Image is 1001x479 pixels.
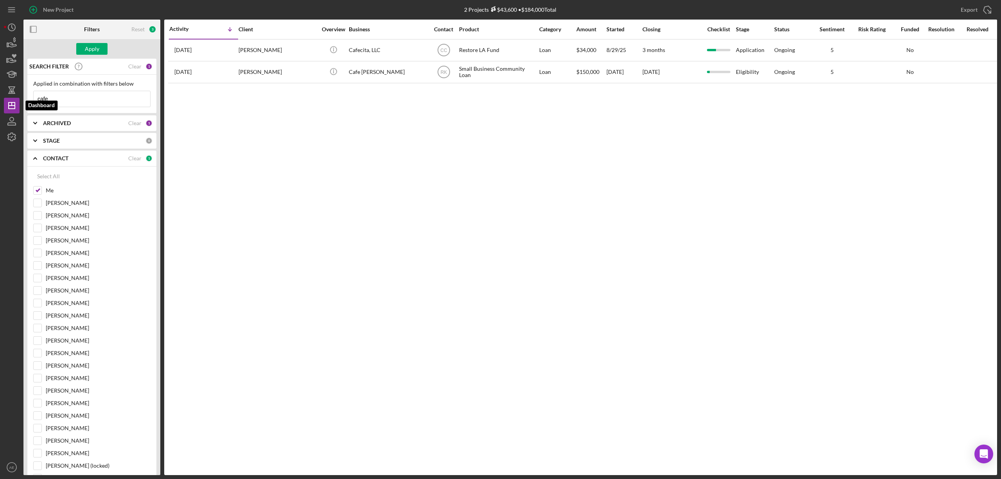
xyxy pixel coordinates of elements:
div: Risk Rating [852,26,892,32]
b: STAGE [43,138,60,144]
div: Ongoing [774,69,795,75]
div: Category [539,26,576,32]
div: New Project [43,2,74,18]
div: Restore LA Fund [459,40,537,61]
b: Filters [84,26,100,32]
b: ARCHIVED [43,120,71,126]
div: [PERSON_NAME] [239,62,317,83]
div: 1 [145,155,152,162]
time: 2025-03-10 22:58 [174,69,192,75]
div: 5 [813,47,852,53]
div: $43,600 [489,6,517,13]
div: Clear [128,63,142,70]
div: Status [774,26,812,32]
div: Cafe [PERSON_NAME] [349,62,427,83]
span: $150,000 [576,68,599,75]
div: Resolution [928,26,966,32]
div: Small Business Community Loan [459,62,537,83]
div: [PERSON_NAME] [239,40,317,61]
div: Sentiment [813,26,852,32]
label: [PERSON_NAME] [46,387,151,395]
time: [DATE] [642,68,660,75]
div: Product [459,26,537,32]
label: [PERSON_NAME] [46,324,151,332]
div: Started [606,26,642,32]
div: Application [736,40,773,61]
div: Export [961,2,978,18]
time: 3 months [642,47,665,53]
div: Clear [128,120,142,126]
div: Contact [429,26,458,32]
label: [PERSON_NAME] [46,212,151,219]
div: No [892,47,927,53]
div: Eligibility [736,62,773,83]
label: Me [46,187,151,194]
button: Export [953,2,997,18]
div: Applied in combination with filters below [33,81,151,87]
div: Activity [169,26,204,32]
div: Reset [131,26,145,32]
div: Ongoing [774,47,795,53]
text: AE [9,465,14,470]
label: [PERSON_NAME] [46,437,151,445]
div: [DATE] [606,62,642,83]
label: [PERSON_NAME] [46,224,151,232]
b: SEARCH FILTER [29,63,69,70]
div: 0 [145,137,152,144]
div: Clear [128,155,142,161]
div: 1 [145,120,152,127]
div: Loan [539,62,576,83]
div: Checklist [702,26,735,32]
label: [PERSON_NAME] [46,337,151,344]
label: [PERSON_NAME] [46,424,151,432]
button: Apply [76,43,108,55]
label: [PERSON_NAME] [46,449,151,457]
label: [PERSON_NAME] [46,362,151,370]
label: [PERSON_NAME] [46,412,151,420]
div: 8/29/25 [606,40,642,61]
text: CC [440,48,447,53]
div: Apply [85,43,99,55]
label: [PERSON_NAME] [46,199,151,207]
div: Open Intercom Messenger [974,445,993,463]
div: Closing [642,26,701,32]
button: Select All [33,169,64,184]
div: 5 [813,69,852,75]
b: CONTACT [43,155,68,161]
button: AE [4,459,20,475]
label: [PERSON_NAME] [46,299,151,307]
label: [PERSON_NAME] (locked) [46,462,151,470]
label: [PERSON_NAME] [46,262,151,269]
div: Loan [539,40,576,61]
label: [PERSON_NAME] [46,237,151,244]
label: [PERSON_NAME] [46,274,151,282]
div: Business [349,26,427,32]
label: [PERSON_NAME] [46,399,151,407]
span: $34,000 [576,47,596,53]
div: Cafecita, LLC [349,40,427,61]
div: Amount [576,26,606,32]
text: RK [440,70,447,75]
time: 2025-09-06 00:11 [174,47,192,53]
div: No [892,69,927,75]
div: 1 [145,63,152,70]
label: [PERSON_NAME] [46,312,151,319]
button: New Project [23,2,81,18]
div: 2 Projects • $184,000 Total [464,6,556,13]
div: 3 [149,25,156,33]
div: Overview [319,26,348,32]
div: Stage [736,26,773,32]
div: Funded [892,26,927,32]
label: [PERSON_NAME] [46,374,151,382]
label: [PERSON_NAME] [46,287,151,294]
label: [PERSON_NAME] [46,349,151,357]
label: [PERSON_NAME] [46,249,151,257]
div: Client [239,26,317,32]
div: Select All [37,169,60,184]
